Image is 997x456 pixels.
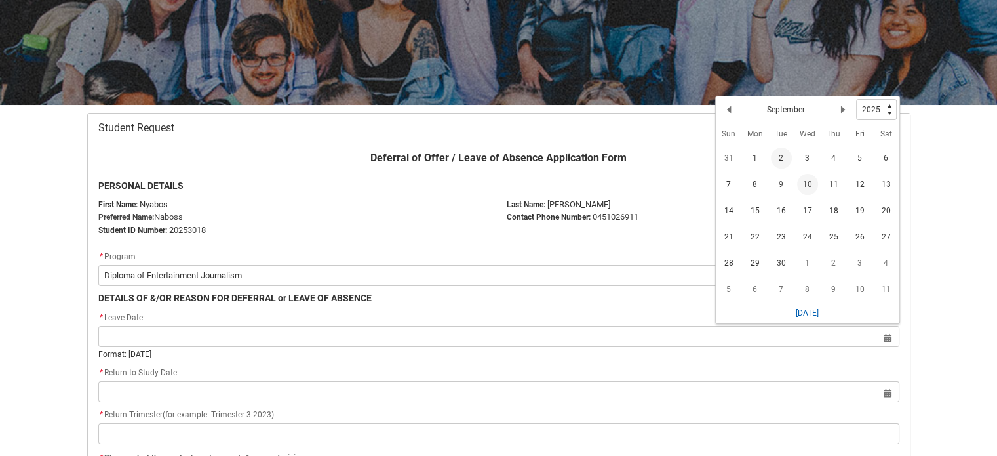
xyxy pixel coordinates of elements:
[767,104,805,115] h2: September
[742,276,768,302] td: 2025-10-06
[873,276,899,302] td: 2025-10-11
[154,212,183,222] span: Naboss
[771,174,792,195] span: 9
[821,171,847,197] td: 2025-09-11
[98,121,174,135] span: Student Request
[794,171,821,197] td: 2025-09-10
[742,197,768,224] td: 2025-09-15
[718,226,739,247] span: 21
[742,250,768,276] td: 2025-09-29
[847,145,873,171] td: 2025-09-05
[98,200,138,209] strong: First Name:
[768,171,794,197] td: 2025-09-09
[797,279,818,300] span: 8
[850,253,870,274] span: 3
[797,226,818,247] span: 24
[821,197,847,224] td: 2025-09-18
[98,226,167,235] strong: Student ID Number:
[794,276,821,302] td: 2025-10-08
[507,200,545,209] b: Last Name:
[821,145,847,171] td: 2025-09-04
[98,213,154,222] strong: Preferred Name:
[718,253,739,274] span: 28
[823,226,844,247] span: 25
[850,148,870,169] span: 5
[745,253,766,274] span: 29
[873,171,899,197] td: 2025-09-13
[821,250,847,276] td: 2025-10-02
[771,253,792,274] span: 30
[98,198,491,211] p: Nyabos
[832,99,853,120] button: Next Month
[768,276,794,302] td: 2025-10-07
[745,226,766,247] span: 22
[747,129,763,138] abbr: Monday
[876,174,897,195] span: 13
[718,148,739,169] span: 31
[873,250,899,276] td: 2025-10-04
[795,302,819,323] button: [DATE]
[768,250,794,276] td: 2025-09-30
[797,148,818,169] span: 3
[850,174,870,195] span: 12
[718,279,739,300] span: 5
[745,200,766,221] span: 15
[98,293,372,303] b: DETAILS OF &/OR REASON FOR DEFERRAL or LEAVE OF ABSENCE
[797,174,818,195] span: 10
[716,224,742,250] td: 2025-09-21
[718,99,739,120] button: Previous Month
[98,224,491,237] p: 20253018
[794,250,821,276] td: 2025-10-01
[771,226,792,247] span: 23
[797,200,818,221] span: 17
[794,145,821,171] td: 2025-09-03
[716,276,742,302] td: 2025-10-05
[507,198,899,211] p: [PERSON_NAME]
[876,253,897,274] span: 4
[847,171,873,197] td: 2025-09-12
[716,250,742,276] td: 2025-09-28
[768,197,794,224] td: 2025-09-16
[716,197,742,224] td: 2025-09-14
[104,252,136,261] span: Program
[850,279,870,300] span: 10
[847,250,873,276] td: 2025-10-03
[100,368,103,377] abbr: required
[716,171,742,197] td: 2025-09-07
[98,313,145,322] span: Leave Date:
[876,148,897,169] span: 6
[745,148,766,169] span: 1
[876,200,897,221] span: 20
[593,212,638,222] span: 0451026911
[823,174,844,195] span: 11
[98,348,899,360] div: Format: [DATE]
[821,224,847,250] td: 2025-09-25
[821,276,847,302] td: 2025-10-09
[855,129,865,138] abbr: Friday
[850,226,870,247] span: 26
[850,200,870,221] span: 19
[823,200,844,221] span: 18
[823,253,844,274] span: 2
[370,152,627,164] b: Deferral of Offer / Leave of Absence Application Form
[847,276,873,302] td: 2025-10-10
[768,224,794,250] td: 2025-09-23
[742,145,768,171] td: 2025-09-01
[880,129,892,138] abbr: Saturday
[742,224,768,250] td: 2025-09-22
[718,174,739,195] span: 7
[98,368,179,377] span: Return to Study Date:
[797,253,818,274] span: 1
[742,171,768,197] td: 2025-09-08
[771,279,792,300] span: 7
[794,197,821,224] td: 2025-09-17
[847,197,873,224] td: 2025-09-19
[722,129,735,138] abbr: Sunday
[794,224,821,250] td: 2025-09-24
[823,148,844,169] span: 4
[876,226,897,247] span: 27
[873,145,899,171] td: 2025-09-06
[876,279,897,300] span: 11
[823,279,844,300] span: 9
[847,224,873,250] td: 2025-09-26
